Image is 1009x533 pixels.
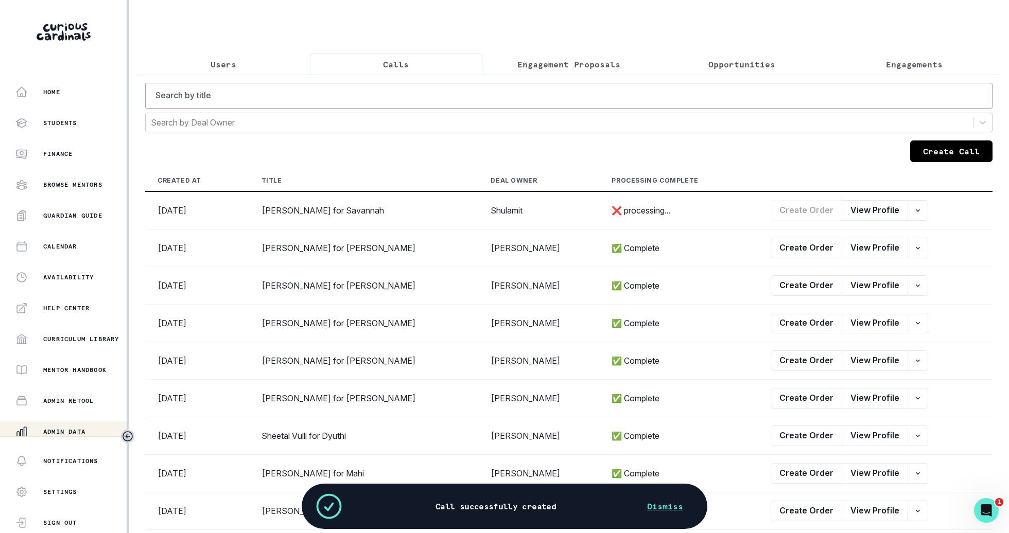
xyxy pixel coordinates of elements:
[43,366,107,374] p: Mentor Handbook
[145,380,249,417] td: [DATE]
[908,275,928,296] button: row menu
[771,388,842,408] button: Create Order
[908,313,928,333] button: row menu
[910,140,993,162] button: Create Call
[211,58,236,70] p: Users
[478,342,599,380] td: [PERSON_NAME]
[517,58,620,70] p: Engagement Proposals
[908,425,928,446] button: row menu
[908,200,928,221] button: row menu
[771,275,842,296] button: Create Order
[478,455,599,492] td: [PERSON_NAME]
[145,229,249,267] td: [DATE]
[842,501,908,521] button: View Profile
[974,498,999,523] iframe: Intercom live chat
[599,342,758,380] td: ✅ Complete
[478,380,599,417] td: [PERSON_NAME]
[145,342,249,380] td: [DATE]
[145,191,249,229] td: [DATE]
[886,58,943,70] p: Engagements
[249,267,479,305] td: [PERSON_NAME] for [PERSON_NAME]
[43,519,77,527] p: Sign Out
[249,305,479,342] td: [PERSON_NAME] for [PERSON_NAME]
[908,463,928,484] button: row menu
[599,417,758,455] td: ✅ Complete
[842,238,908,258] button: View Profile
[43,488,77,496] p: Settings
[43,211,102,220] p: Guardian Guide
[43,242,77,251] p: Calendar
[612,176,698,185] div: Processing complete
[121,430,134,443] button: Toggle sidebar
[908,238,928,258] button: row menu
[43,119,77,127] p: Students
[842,275,908,296] button: View Profile
[145,417,249,455] td: [DATE]
[771,313,842,333] button: Create Order
[842,200,908,221] button: View Profile
[158,176,201,185] div: Created At
[43,304,90,312] p: Help Center
[908,388,928,408] button: row menu
[908,501,928,521] button: row menu
[491,176,537,185] div: Deal Owner
[249,342,479,380] td: [PERSON_NAME] for [PERSON_NAME]
[43,335,119,343] p: Curriculum Library
[145,305,249,342] td: [DATE]
[771,425,842,446] button: Create Order
[145,267,249,305] td: [DATE]
[249,191,479,229] td: [PERSON_NAME] for Savannah
[599,305,758,342] td: ✅ Complete
[43,397,94,405] p: Admin Retool
[43,181,102,189] p: Browse Mentors
[249,492,479,530] td: [PERSON_NAME] for [PERSON_NAME]
[771,501,842,521] button: Create Order
[145,492,249,530] td: [DATE]
[908,350,928,371] button: row menu
[842,388,908,408] button: View Profile
[995,498,1003,506] span: 1
[249,229,479,267] td: [PERSON_NAME] for [PERSON_NAME]
[599,380,758,417] td: ✅ Complete
[599,267,758,305] td: ✅ Complete
[771,350,842,371] button: Create Order
[635,496,695,517] button: Dismiss
[842,425,908,446] button: View Profile
[599,229,758,267] td: ✅ Complete
[478,191,599,229] td: Shulamit
[599,455,758,492] td: ✅ Complete
[43,273,94,281] p: Availability
[478,305,599,342] td: [PERSON_NAME]
[478,267,599,305] td: [PERSON_NAME]
[842,350,908,371] button: View Profile
[771,200,842,221] button: Create Order
[37,23,91,41] img: Curious Cardinals Logo
[771,463,842,484] button: Create Order
[436,501,556,511] p: Call successfully created
[249,380,479,417] td: [PERSON_NAME] for [PERSON_NAME]
[43,150,73,158] p: Finance
[43,88,60,96] p: Home
[478,229,599,267] td: [PERSON_NAME]
[771,238,842,258] button: Create Order
[599,191,758,229] td: ❌ processing...
[43,457,98,465] p: Notifications
[145,455,249,492] td: [DATE]
[43,428,85,436] p: Admin Data
[249,417,479,455] td: Sheetal Vulli for Dyuthi
[708,58,775,70] p: Opportunities
[842,463,908,484] button: View Profile
[262,176,282,185] div: Title
[249,455,479,492] td: [PERSON_NAME] for Mahi
[842,313,908,333] button: View Profile
[478,417,599,455] td: [PERSON_NAME]
[383,58,409,70] p: Calls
